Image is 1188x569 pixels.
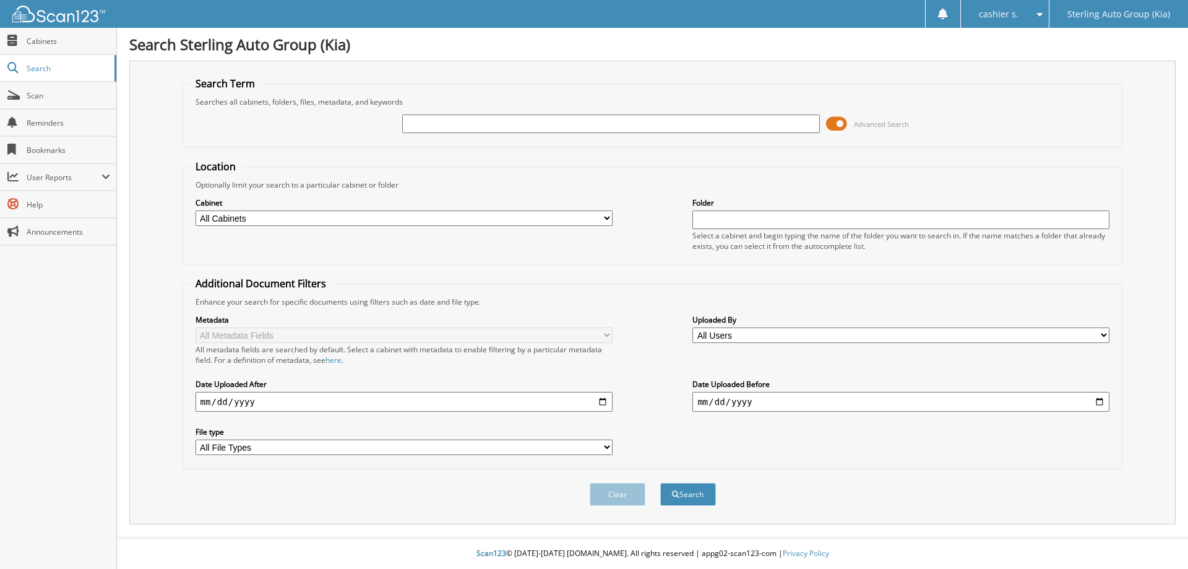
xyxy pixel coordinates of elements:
label: Uploaded By [692,315,1109,325]
span: Scan [27,90,110,101]
span: Announcements [27,227,110,237]
label: File type [196,427,613,437]
div: Enhance your search for specific documents using filters such as date and file type. [189,297,1116,307]
legend: Additional Document Filters [189,277,332,290]
span: Search [27,63,108,74]
a: Privacy Policy [783,548,829,558]
label: Date Uploaded Before [692,379,1109,389]
legend: Search Term [189,77,261,90]
label: Date Uploaded After [196,379,613,389]
span: User Reports [27,172,101,183]
div: All metadata fields are searched by default. Select a cabinet with metadata to enable filtering b... [196,344,613,365]
span: Advanced Search [854,119,909,129]
iframe: Chat Widget [1126,510,1188,569]
label: Folder [692,198,1109,208]
legend: Location [189,160,242,173]
span: cashier s. [979,11,1018,18]
div: Optionally limit your search to a particular cabinet or folder [189,180,1116,190]
div: Searches all cabinets, folders, files, metadata, and keywords [189,97,1116,107]
button: Search [660,483,716,506]
input: start [196,392,613,412]
span: Scan123 [476,548,506,558]
input: end [692,392,1109,412]
label: Metadata [196,315,613,325]
div: © [DATE]-[DATE] [DOMAIN_NAME]. All rights reserved | appg02-scan123-com | [117,539,1188,569]
span: Bookmarks [27,145,110,155]
span: Reminders [27,118,110,128]
img: scan123-logo-white.svg [12,6,105,22]
button: Clear [590,483,645,506]
span: Cabinets [27,36,110,46]
h1: Search Sterling Auto Group (Kia) [129,34,1176,54]
div: Select a cabinet and begin typing the name of the folder you want to search in. If the name match... [692,230,1109,251]
span: Help [27,199,110,210]
label: Cabinet [196,198,613,208]
span: Sterling Auto Group (Kia) [1067,11,1170,18]
a: here [325,355,342,365]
